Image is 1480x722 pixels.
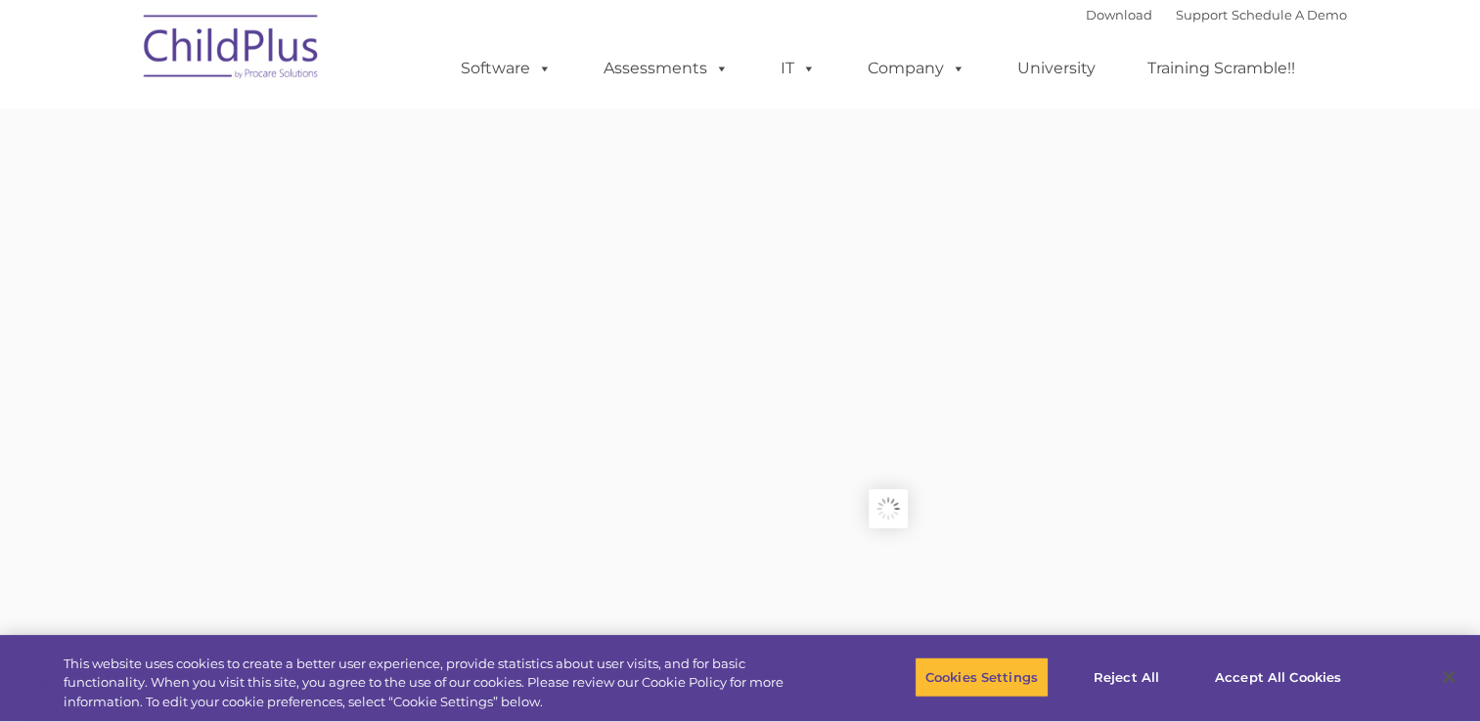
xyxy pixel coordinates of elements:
[1128,49,1315,88] a: Training Scramble!!
[915,656,1049,698] button: Cookies Settings
[1232,7,1347,23] a: Schedule A Demo
[134,1,330,99] img: ChildPlus by Procare Solutions
[584,49,748,88] a: Assessments
[1176,7,1228,23] a: Support
[998,49,1115,88] a: University
[848,49,985,88] a: Company
[1065,656,1188,698] button: Reject All
[1086,7,1152,23] a: Download
[761,49,835,88] a: IT
[1086,7,1347,23] font: |
[441,49,571,88] a: Software
[1427,655,1470,699] button: Close
[1204,656,1352,698] button: Accept All Cookies
[64,654,814,712] div: This website uses cookies to create a better user experience, provide statistics about user visit...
